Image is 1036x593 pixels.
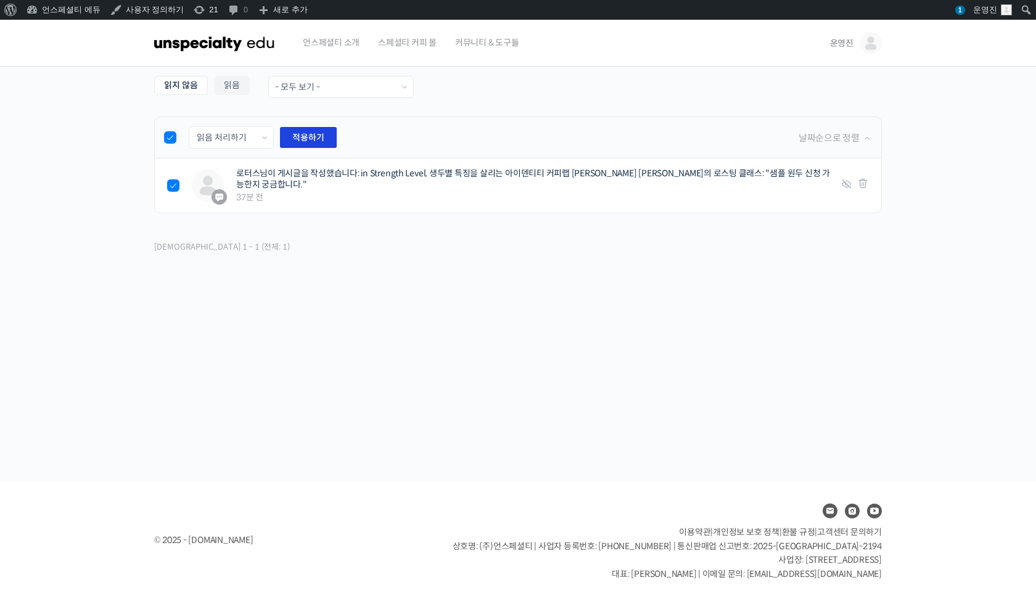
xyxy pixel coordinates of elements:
a: 환불 규정 [782,526,815,538]
span: 스페셜티 커피 몰 [378,19,437,66]
span: 홈 [39,409,46,419]
p: [DEMOGRAPHIC_DATA] 1 - 1 (전체: 1) [154,239,290,255]
a: 읽지 않음 [154,76,208,95]
a: 대화 [81,391,159,422]
span: 대화 [113,410,128,420]
input: 적용하기 [280,127,337,148]
a: 읽음 [214,76,250,95]
img: 프로필 사진 [192,170,224,202]
div: 날짜순으로 정렬 [799,129,872,146]
p: | | | 상호명: (주)언스페셜티 | 사업자 등록번호: [PHONE_NUMBER] | 통신판매업 신고번호: 2025-[GEOGRAPHIC_DATA]-2194 사업장: [ST... [453,525,882,581]
span: 1 [955,6,965,15]
a: 운영진 [830,20,882,67]
span: 37분 전 [236,192,834,203]
a: 개인정보 보호 정책 [713,526,779,538]
nav: Sub Menu [154,76,250,98]
a: 홈 [4,391,81,422]
div: | [834,178,869,194]
a: 스페셜티 커피 몰 [372,20,443,67]
a: 언스페셜티 소개 [297,20,366,67]
span: 언스페셜티 소개 [303,19,360,66]
div: © 2025 - [DOMAIN_NAME] [154,532,422,549]
span: 설정 [191,409,205,419]
a: 커뮤니티 & 도구들 [449,20,525,67]
span: 커뮤니티 & 도구들 [455,19,519,66]
span: 고객센터 문의하기 [817,526,882,538]
a: 설정 [159,391,237,422]
a: 이용약관 [679,526,710,538]
span: 운영진 [830,38,853,49]
a: 로터스님이 게시글을 작성했습니다: in Strength Level, 생두별 특징을 살리는 아이덴티티 커피랩 [PERSON_NAME] [PERSON_NAME]의 로스팅 클래스:... [236,168,830,190]
a: Oldest First [863,129,872,146]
